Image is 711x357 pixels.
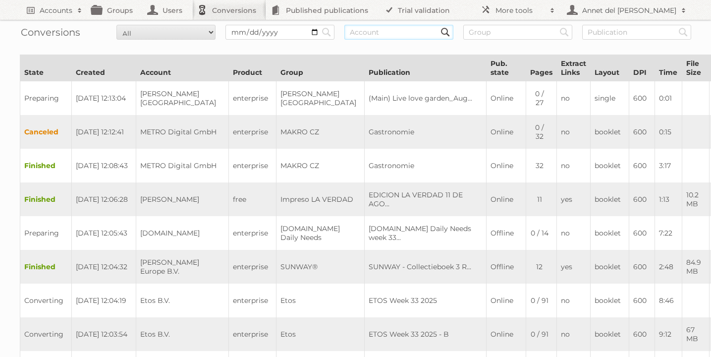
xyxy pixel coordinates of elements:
td: enterprise [229,149,276,182]
td: 600 [629,81,655,116]
span: [DATE] 12:04:32 [76,262,127,271]
td: booklet [591,250,629,284]
td: Online [487,149,526,182]
td: [DOMAIN_NAME] Daily Needs week 33... [365,216,487,250]
td: Finished [20,250,72,284]
td: yes [557,182,591,216]
td: 1:13 [655,182,682,216]
td: enterprise [229,81,276,116]
td: Offline [487,250,526,284]
td: enterprise [229,250,276,284]
td: Finished [20,182,72,216]
td: 600 [629,182,655,216]
td: enterprise [229,216,276,250]
th: DPI [629,55,655,81]
td: booklet [591,317,629,351]
input: Search [319,25,334,40]
td: Etos [276,317,365,351]
td: [DOMAIN_NAME] [136,216,229,250]
td: 3:17 [655,149,682,182]
td: 10.2 MB [682,182,710,216]
input: Account [344,25,453,40]
h2: Accounts [40,5,72,15]
td: Finished [20,149,72,182]
td: ETOS Week 33 2025 [365,284,487,317]
td: 12 [526,250,557,284]
th: File Size [682,55,710,81]
td: 0 / 27 [526,81,557,116]
td: MAKRO CZ [276,149,365,182]
td: no [557,284,591,317]
td: Etos [276,284,365,317]
td: 600 [629,284,655,317]
td: free [229,182,276,216]
td: Preparing [20,81,72,116]
td: Gastronomie [365,115,487,149]
td: Online [487,182,526,216]
td: 600 [629,216,655,250]
td: 0:01 [655,81,682,116]
th: Account [136,55,229,81]
td: [PERSON_NAME] [136,182,229,216]
span: [DATE] 12:12:41 [76,127,124,136]
td: 2:48 [655,250,682,284]
td: booklet [591,284,629,317]
td: Preparing [20,216,72,250]
td: 0 / 91 [526,317,557,351]
td: 600 [629,149,655,182]
td: Online [487,317,526,351]
td: (Main) Live love garden_Aug... [365,81,487,116]
td: booklet [591,216,629,250]
td: 8:46 [655,284,682,317]
input: Group [463,25,572,40]
td: METRO Digital GmbH [136,115,229,149]
h2: Annet del [PERSON_NAME] [580,5,676,15]
th: Time [655,55,682,81]
td: Online [487,81,526,116]
input: Search [438,25,453,40]
span: [DATE] 12:06:28 [76,195,128,204]
td: ETOS Week 33 2025 - B [365,317,487,351]
th: Pages [526,55,557,81]
td: 32 [526,149,557,182]
td: enterprise [229,317,276,351]
td: Impreso LA VERDAD [276,182,365,216]
td: 600 [629,115,655,149]
td: booklet [591,149,629,182]
td: 11 [526,182,557,216]
td: no [557,115,591,149]
td: Gastronomie [365,149,487,182]
td: Offline [487,216,526,250]
td: Etos B.V. [136,317,229,351]
th: Group [276,55,365,81]
td: Online [487,115,526,149]
td: MAKRO CZ [276,115,365,149]
td: enterprise [229,115,276,149]
th: Layout [591,55,629,81]
input: Search [557,25,572,40]
td: no [557,216,591,250]
td: [DOMAIN_NAME] Daily Needs [276,216,365,250]
th: Pub. state [487,55,526,81]
span: [DATE] 12:03:54 [76,330,127,339]
td: METRO Digital GmbH [136,149,229,182]
td: [PERSON_NAME] [GEOGRAPHIC_DATA] [136,81,229,116]
td: 0 / 91 [526,284,557,317]
th: Product [229,55,276,81]
td: 0 / 14 [526,216,557,250]
span: [DATE] 12:13:04 [76,94,126,103]
th: Created [72,55,136,81]
td: 7:22 [655,216,682,250]
td: 600 [629,317,655,351]
td: Online [487,284,526,317]
input: Date [225,25,334,40]
input: Search [676,25,691,40]
td: 84.9 MB [682,250,710,284]
td: [PERSON_NAME] [GEOGRAPHIC_DATA] [276,81,365,116]
td: Etos B.V. [136,284,229,317]
td: EDICION LA VERDAD 11 DE AGO... [365,182,487,216]
td: 0 / 32 [526,115,557,149]
th: Publication [365,55,487,81]
span: [DATE] 12:04:19 [76,296,126,305]
td: booklet [591,182,629,216]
